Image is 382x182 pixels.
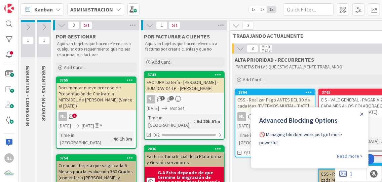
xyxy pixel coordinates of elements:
div: Facturar Toma Inicial de la Plataforma y Gestión servidores [145,152,224,167]
input: Quick Filter... [283,3,334,16]
div: 3742FACTURA batería - [PERSON_NAME] - SUM-DAV-04-LP - [PERSON_NAME] [145,72,224,93]
div: Min 0 [262,45,270,49]
div: NL [59,112,67,121]
div: Max 3 [262,49,270,52]
span: [DATE] [237,122,250,129]
span: 2 [169,96,174,100]
i: Not Set [170,105,184,111]
div: 2036Facturar Toma Inicial de la Plataforma y Gestión servidores [145,146,224,167]
span: 3 [247,44,258,53]
span: 3x [267,6,276,13]
div: 2036 [145,146,224,152]
a: 3755Documentar nuevo proceso de Presentación de Contrato a MITRADEL de [PERSON_NAME] (Vence el [D... [56,77,137,149]
span: POR GESTIONAR [56,33,96,40]
div: 3754 [60,156,136,160]
span: [DATE] [59,122,71,129]
div: 3755Documentar nuevo proceso de Presentación de Contrato a MITRADEL de [PERSON_NAME] (Vence el [D... [56,77,136,110]
span: Add Card... [152,59,174,65]
span: Add Card... [64,64,85,70]
p: Aquí van tarjetas que hacen referencias a cualquier otro requerimiento que no sea relacionado a f... [57,41,135,58]
div: NL [4,153,14,163]
span: 1 [169,21,180,29]
div: 3754 [56,155,136,161]
div: 3755 [60,78,136,83]
span: Kanban [34,5,53,13]
div: 6d 20h 57m [195,118,222,125]
span: Add Card... [243,77,264,83]
span: [DATE] [147,105,159,112]
span: : [111,135,112,143]
div: 3764CSS - Realizar Pago ANTES DEL 30 de cada Mes (EVITEMOS MULTA) - [DATE] [235,89,315,110]
span: 1 [72,114,77,118]
img: avatar [4,169,14,178]
p: Aquí van tarjetas que hacen referencia a facturas por crear a clientes y que no [145,41,223,52]
div: NL [235,112,315,121]
div: 3742 [145,72,224,78]
div: 3764 [235,89,315,95]
div: 3742 [148,72,224,77]
span: : [194,118,195,125]
div: CSS - Realizar Pago ANTES DEL 30 de cada Mes (EVITEMOS MULTA) - [DATE] [235,95,315,110]
b: ADMINISTRACION [70,6,113,13]
span: GARANTIAS - MEJORAR [41,65,47,121]
div: Time in [GEOGRAPHIC_DATA] [237,131,285,146]
div: 4d 1h 3m [112,135,134,143]
div: NL [145,95,224,103]
div: 3764 [238,90,315,95]
a: 3742FACTURA batería - [PERSON_NAME] - SUM-DAV-04-LP - [PERSON_NAME]NL[DATE]Not SetTime in [GEOGRA... [144,71,225,140]
span: [DATE] [82,122,94,129]
span: 3 [160,96,165,100]
div: 3755 [56,77,136,83]
span: 2x [258,6,267,13]
a: 3764CSS - Realizar Pago ANTES DEL 30 de cada Mes (EVITEMOS MULTA) - [DATE]NL[DATE][DATE]YTime in ... [235,89,315,157]
span: 3 [68,21,79,29]
span: GARANTIAS - CORREGUIR [25,65,31,126]
div: FACTURA batería - [PERSON_NAME] - SUM-DAV-04-LP - [PERSON_NAME] [145,78,224,93]
div: Y [100,122,102,129]
div: Time in [GEOGRAPHIC_DATA] [59,131,111,146]
div: Time in [GEOGRAPHIC_DATA] [147,114,194,129]
iframe: UserGuiding Product Updates Slide Out [251,107,369,169]
span: 0/12 [244,149,253,156]
div: 2036 [148,147,224,151]
span: ALTA PRIORIDAD - RECURRENTES [235,56,314,63]
span: 1 [22,36,34,44]
span: 3 [242,22,254,30]
span: 1x [249,6,258,13]
a: 1 [339,170,352,178]
span: : [379,138,380,145]
span: Support [14,1,31,9]
span: 0/2 [153,131,160,139]
span: 1 [81,21,92,29]
span: 1 [38,36,50,44]
span: 1 [156,21,167,29]
div: NL [147,95,155,103]
div: Documentar nuevo proceso de Presentación de Contrato a MITRADEL de [PERSON_NAME] (Vence el [DATE]) [56,83,136,110]
div: NL [237,112,246,121]
div: NL [56,112,136,121]
span: POR FACTURAR A CLIENTES [144,33,210,40]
